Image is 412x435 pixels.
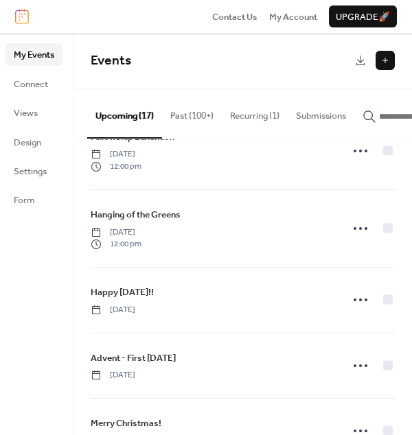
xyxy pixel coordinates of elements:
[269,10,317,24] span: My Account
[91,285,154,300] a: Happy [DATE]!!
[14,78,48,91] span: Connect
[91,416,161,430] span: Merry Christmas!
[91,238,141,250] span: 12:00 pm
[5,73,62,95] a: Connect
[336,10,390,24] span: Upgrade 🚀
[91,351,176,365] span: Advent - First [DATE]
[5,131,62,153] a: Design
[91,161,141,173] span: 12:00 pm
[91,369,135,381] span: [DATE]
[91,207,181,222] a: Hanging of the Greens
[87,89,162,138] button: Upcoming (17)
[91,416,161,431] a: Merry Christmas!
[91,351,176,366] a: Advent - First [DATE]
[212,10,257,23] a: Contact Us
[91,48,131,73] span: Events
[14,193,35,207] span: Form
[162,89,222,137] button: Past (100+)
[14,136,41,150] span: Design
[222,89,288,137] button: Recurring (1)
[91,226,141,239] span: [DATE]
[269,10,317,23] a: My Account
[288,89,354,137] button: Submissions
[5,102,62,124] a: Views
[14,106,38,120] span: Views
[14,165,47,178] span: Settings
[212,10,257,24] span: Contact Us
[15,9,29,24] img: logo
[91,208,181,222] span: Hanging of the Greens
[5,160,62,182] a: Settings
[14,48,54,62] span: My Events
[91,148,141,161] span: [DATE]
[91,304,135,316] span: [DATE]
[91,285,154,299] span: Happy [DATE]!!
[5,189,62,211] a: Form
[5,43,62,65] a: My Events
[329,5,397,27] button: Upgrade🚀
